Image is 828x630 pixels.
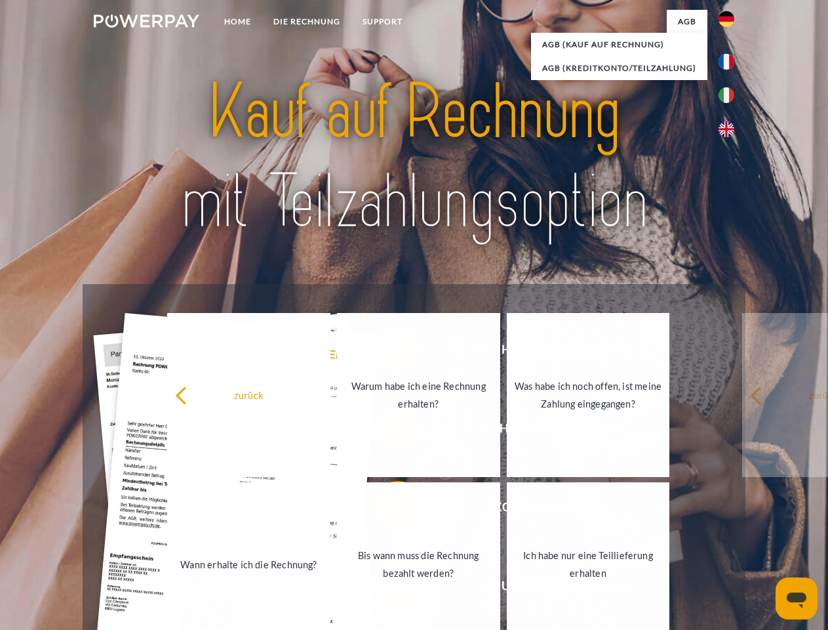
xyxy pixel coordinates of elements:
[213,10,262,33] a: Home
[515,547,662,582] div: Ich habe nur eine Teillieferung erhalten
[531,33,707,56] a: AGB (Kauf auf Rechnung)
[515,377,662,413] div: Was habe ich noch offen, ist meine Zahlung eingegangen?
[531,56,707,80] a: AGB (Kreditkonto/Teilzahlung)
[719,54,734,70] img: fr
[94,14,199,28] img: logo-powerpay-white.svg
[175,555,323,573] div: Wann erhalte ich die Rechnung?
[719,121,734,137] img: en
[719,87,734,103] img: it
[345,377,492,413] div: Warum habe ich eine Rechnung erhalten?
[719,11,734,27] img: de
[351,10,414,33] a: SUPPORT
[667,10,707,33] a: agb
[345,547,492,582] div: Bis wann muss die Rechnung bezahlt werden?
[776,577,818,619] iframe: Schaltfläche zum Öffnen des Messaging-Fensters
[175,386,323,404] div: zurück
[125,63,703,251] img: title-powerpay_de.svg
[262,10,351,33] a: DIE RECHNUNG
[507,313,670,477] a: Was habe ich noch offen, ist meine Zahlung eingegangen?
